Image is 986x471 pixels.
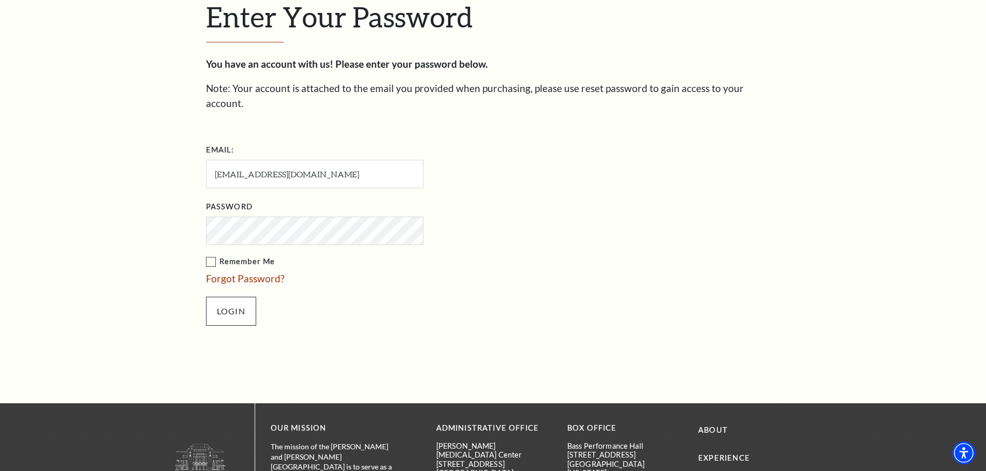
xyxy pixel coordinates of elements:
[206,201,253,214] label: Password
[271,422,400,435] p: OUR MISSION
[206,297,256,326] input: Submit button
[206,81,781,111] p: Note: Your account is attached to the email you provided when purchasing, please use reset passwo...
[567,422,683,435] p: BOX OFFICE
[436,460,552,468] p: [STREET_ADDRESS]
[567,450,683,459] p: [STREET_ADDRESS]
[698,453,750,462] a: Experience
[206,58,333,70] strong: You have an account with us!
[206,160,423,188] input: Required
[567,442,683,450] p: Bass Performance Hall
[952,442,975,464] div: Accessibility Menu
[206,144,234,157] label: Email:
[335,58,488,70] strong: Please enter your password below.
[206,255,527,268] label: Remember Me
[436,442,552,460] p: [PERSON_NAME][MEDICAL_DATA] Center
[436,422,552,435] p: Administrative Office
[206,272,285,284] a: Forgot Password?
[698,426,728,434] a: About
